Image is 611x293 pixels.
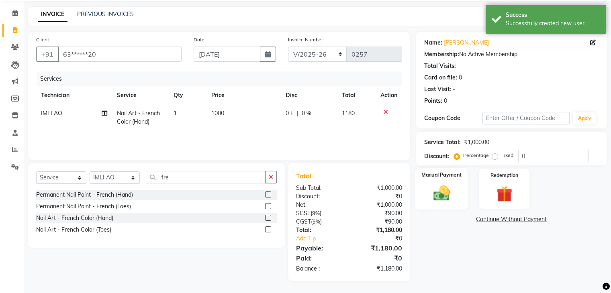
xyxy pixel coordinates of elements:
span: 0 % [302,109,311,118]
button: Apply [573,112,596,124]
div: ₹1,180.00 [349,243,408,253]
th: Qty [169,86,206,104]
div: Points: [424,97,442,105]
div: Discount: [290,192,349,201]
div: Net: [290,201,349,209]
a: PREVIOUS INVOICES [77,10,134,18]
th: Technician [36,86,112,104]
span: 1180 [342,110,355,117]
span: Nail Art - French Color (Hand) [116,110,159,125]
div: Nail Art - French Color (Toes) [36,226,111,234]
div: ₹0 [349,192,408,201]
a: INVOICE [38,7,67,22]
div: Nail Art - French Color (Hand) [36,214,113,222]
div: Total Visits: [424,62,456,70]
th: Total [337,86,375,104]
div: ₹1,180.00 [349,265,408,273]
input: Search or Scan [146,171,266,183]
span: CGST [296,218,311,225]
img: _gift.svg [491,184,517,204]
div: ( ) [290,209,349,218]
div: Successfully created new user. [506,19,600,28]
th: Price [206,86,280,104]
a: Add Tip [290,234,359,243]
div: Payable: [290,243,349,253]
label: Manual Payment [421,171,462,179]
div: ₹1,000.00 [464,138,489,146]
div: Success [506,11,600,19]
span: 9% [313,218,320,225]
div: ₹1,000.00 [349,184,408,192]
span: 1 [174,110,177,117]
div: Coupon Code [424,114,482,122]
a: Continue Without Payment [418,215,605,224]
div: Discount: [424,152,449,161]
div: Balance : [290,265,349,273]
div: 0 [459,73,462,82]
div: Permanent Nail Paint - French (Toes) [36,202,131,211]
span: | [297,109,298,118]
div: - [453,85,455,94]
div: Paid: [290,253,349,263]
div: ( ) [290,218,349,226]
input: Search by Name/Mobile/Email/Code [58,47,182,62]
img: _cash.svg [428,184,455,203]
div: ₹90.00 [349,218,408,226]
div: Last Visit: [424,85,451,94]
div: 0 [444,97,447,105]
button: +91 [36,47,59,62]
div: Name: [424,39,442,47]
span: IMLI AO [41,110,62,117]
label: Date [194,36,204,43]
div: Services [37,71,408,86]
a: [PERSON_NAME] [444,39,489,47]
span: SGST [296,210,311,217]
div: Permanent Nail Paint - French (Hand) [36,191,133,199]
div: ₹0 [349,253,408,263]
th: Service [112,86,169,104]
label: Redemption [490,172,518,179]
div: No Active Membership [424,50,599,59]
div: Service Total: [424,138,461,146]
div: Card on file: [424,73,457,82]
span: Total [296,172,315,180]
label: Percentage [463,152,489,159]
div: Membership: [424,50,459,59]
th: Action [376,86,402,104]
input: Enter Offer / Coupon Code [482,112,570,124]
div: Sub Total: [290,184,349,192]
div: ₹1,000.00 [349,201,408,209]
div: ₹1,180.00 [349,226,408,234]
span: 9% [312,210,320,216]
label: Invoice Number [288,36,323,43]
div: ₹90.00 [349,209,408,218]
label: Fixed [501,152,513,159]
div: ₹0 [359,234,408,243]
span: 0 F [286,109,294,118]
th: Disc [281,86,337,104]
div: Total: [290,226,349,234]
span: 1000 [211,110,224,117]
label: Client [36,36,49,43]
